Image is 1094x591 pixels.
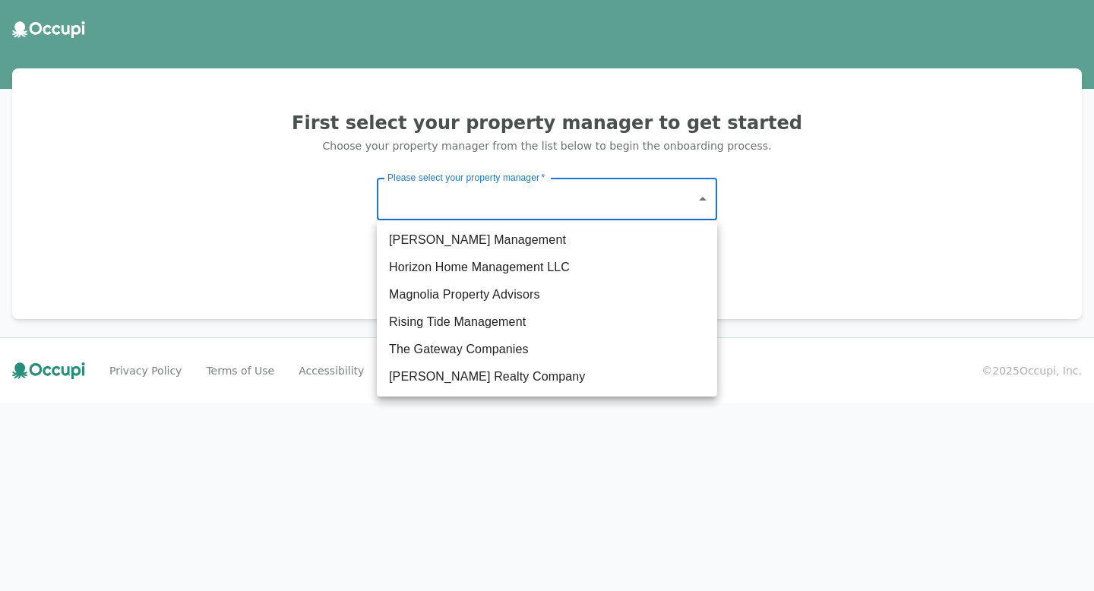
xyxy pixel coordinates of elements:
[377,363,717,390] li: [PERSON_NAME] Realty Company
[377,281,717,308] li: Magnolia Property Advisors
[377,308,717,336] li: Rising Tide Management
[377,254,717,281] li: Horizon Home Management LLC
[377,226,717,254] li: [PERSON_NAME] Management
[377,336,717,363] li: The Gateway Companies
